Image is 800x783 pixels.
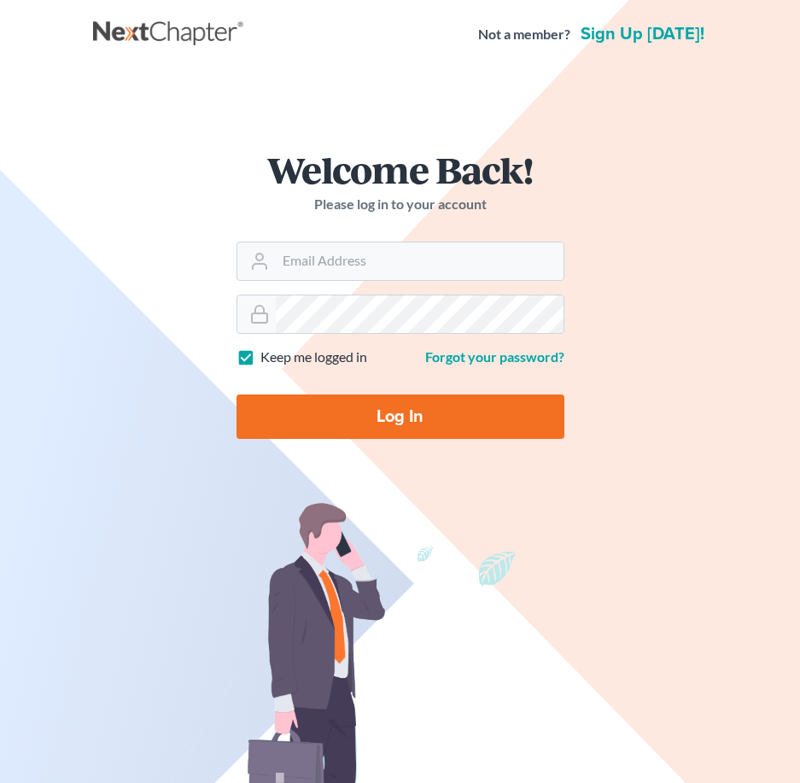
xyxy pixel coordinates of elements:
[236,195,564,214] p: Please log in to your account
[260,348,367,367] label: Keep me logged in
[425,348,564,365] a: Forgot your password?
[478,25,570,44] strong: Not a member?
[236,394,564,439] input: Log In
[236,151,564,188] h1: Welcome Back!
[276,242,564,280] input: Email Address
[577,26,708,43] a: Sign up [DATE]!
